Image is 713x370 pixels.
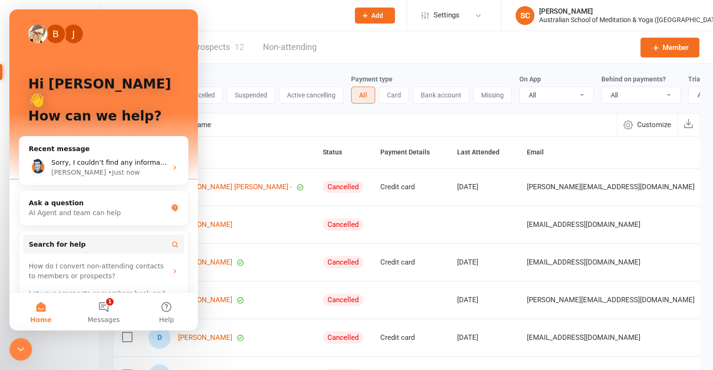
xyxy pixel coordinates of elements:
div: Profile image for Jia [55,15,74,34]
a: [PERSON_NAME] [178,334,232,342]
span: Messages [78,307,111,314]
div: Ask a questionAI Agent and team can help [9,181,179,217]
span: Last Attended [457,148,510,156]
div: Cancelled [323,294,363,306]
div: [PERSON_NAME] [42,158,97,168]
div: Profile image for Bec [37,15,56,34]
div: Credit card [380,334,440,342]
iframe: Intercom live chat [9,338,32,361]
div: [DATE] [457,334,510,342]
p: How can we help? [19,99,170,115]
span: Help [149,307,164,314]
div: Cancelled [323,218,363,231]
a: [PERSON_NAME] [PERSON_NAME] - [178,183,292,191]
span: Payment Details [380,148,440,156]
div: Cancelled [323,256,363,268]
a: Non-attending [263,31,317,64]
input: Search by contact name [114,113,617,136]
span: Email [527,148,554,156]
div: How do I convert non-attending contacts to members or prospects? [19,252,158,272]
div: AI Agent and team can help [19,199,158,209]
span: Home [21,307,42,314]
p: Hi [PERSON_NAME] 👋 [19,67,170,99]
div: [DATE] [457,258,510,266]
a: [PERSON_NAME] [178,296,232,304]
div: Cancelled [323,181,363,193]
div: Ask a question [19,189,158,199]
a: [PERSON_NAME] [178,221,232,229]
button: Card [379,87,409,104]
span: [PERSON_NAME][EMAIL_ADDRESS][DOMAIN_NAME] [527,178,695,196]
span: Member [663,42,688,53]
button: Active cancelling [279,87,344,104]
label: On App [519,75,541,83]
img: Profile image for Emily [19,15,38,34]
iframe: Intercom live chat [9,9,198,330]
a: [PERSON_NAME] [178,258,232,266]
div: How do I convert non-attending contacts to members or prospects? [14,248,175,275]
span: Search for help [19,230,76,240]
button: All [351,87,375,104]
div: Profile image for TobySorry, I couldn’t find any information related to simple organic ginger bee... [10,141,179,176]
div: Cancelled [323,331,363,344]
button: Search for help [14,225,175,244]
div: Credit card [380,258,440,266]
button: Email [527,146,554,158]
button: Bank account [413,87,469,104]
div: Credit card [380,183,440,191]
a: Member [640,38,699,57]
span: [EMAIL_ADDRESS][DOMAIN_NAME] [527,216,640,233]
span: Settings [434,5,459,26]
label: Behind on payments? [601,75,666,83]
button: Status [323,146,352,158]
div: SC [516,6,534,25]
button: Suspended [227,87,275,104]
span: Add [371,12,383,19]
span: [EMAIL_ADDRESS][DOMAIN_NAME] [527,329,640,346]
span: Customize [637,119,671,130]
div: 12 [235,42,244,52]
div: Let your prospects or members book and pay for classes or events online. [14,275,175,303]
div: [DATE] [457,183,510,191]
span: [EMAIL_ADDRESS][DOMAIN_NAME] [527,253,640,271]
button: Missing [473,87,512,104]
a: Prospects12 [192,31,244,64]
label: Payment type [351,75,393,83]
span: Sorry, I couldn’t find any information related to simple organic ginger beer. Could you please re... [42,149,567,157]
button: Messages [63,283,125,321]
div: D [148,327,171,349]
button: Add [355,8,395,24]
div: [DATE] [457,296,510,304]
button: Help [126,283,188,321]
button: Last Attended [457,146,510,158]
div: Let your prospects or members book and pay for classes or events online. [19,279,158,299]
input: Search... [124,9,343,22]
span: Status [323,148,352,156]
div: Recent messageProfile image for TobySorry, I couldn’t find any information related to simple orga... [9,127,179,176]
button: Payment Details [380,146,440,158]
div: • Just now [98,158,130,168]
img: Profile image for Toby [19,149,38,168]
button: Customize [617,113,677,136]
div: Recent message [19,135,169,145]
span: [PERSON_NAME][EMAIL_ADDRESS][DOMAIN_NAME] [527,291,695,309]
button: Cancelled [179,87,223,104]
